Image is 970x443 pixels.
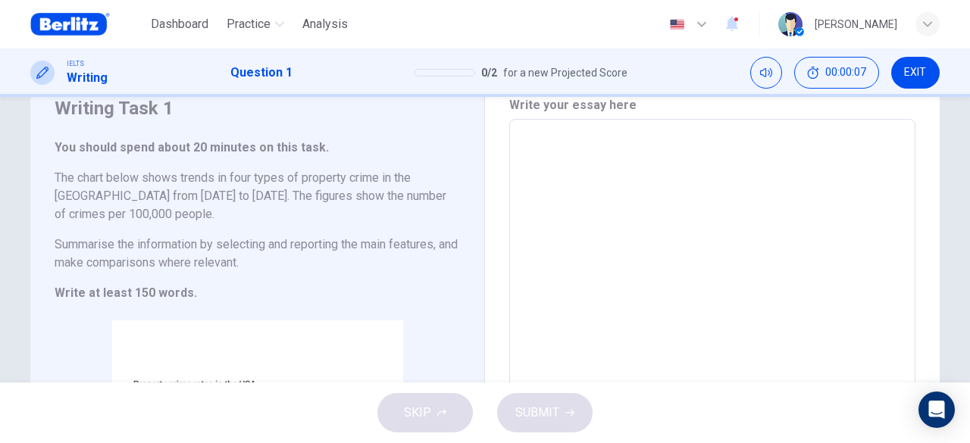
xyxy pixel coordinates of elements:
span: Practice [227,15,271,33]
button: Analysis [296,11,354,38]
button: Practice [221,11,290,38]
div: [PERSON_NAME] [815,15,897,33]
span: for a new Projected Score [503,64,627,82]
strong: Write at least 150 words. [55,285,197,300]
span: 0 / 2 [481,64,497,82]
h6: The chart below shows trends in four types of property crime in the [GEOGRAPHIC_DATA] from [DATE]... [55,169,460,223]
div: Hide [794,57,879,89]
span: Analysis [302,15,348,33]
img: Profile picture [778,12,803,36]
span: Dashboard [151,15,208,33]
span: 00:00:07 [825,67,866,79]
button: 00:00:07 [794,57,879,89]
button: Dashboard [145,11,214,38]
h1: Question 1 [230,64,293,82]
img: en [668,19,687,30]
h6: Write your essay here [509,96,915,114]
span: IELTS [67,58,84,69]
a: Berlitz Brasil logo [30,9,145,39]
div: Open Intercom Messenger [918,392,955,428]
h4: Writing Task 1 [55,96,460,120]
button: EXIT [891,57,940,89]
div: Mute [750,57,782,89]
img: Berlitz Brasil logo [30,9,110,39]
h6: Summarise the information by selecting and reporting the main features, and make comparisons wher... [55,236,460,272]
span: EXIT [904,67,926,79]
h1: Writing [67,69,108,87]
h6: You should spend about 20 minutes on this task. [55,139,460,157]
